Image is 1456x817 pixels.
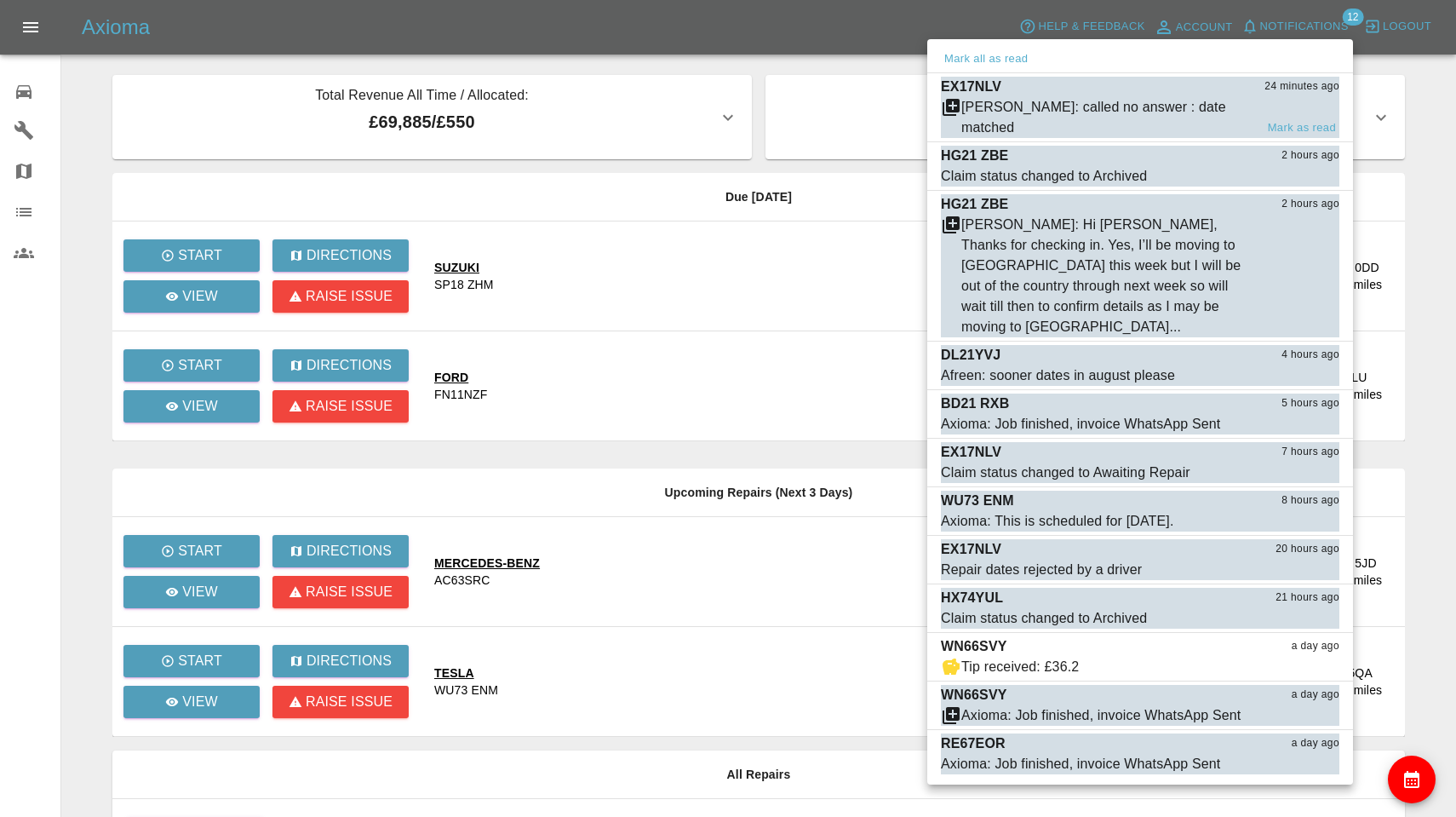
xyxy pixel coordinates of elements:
[1281,196,1339,213] span: 2 hours ago
[941,49,1031,69] button: Mark all as read
[1264,78,1339,95] span: 24 minutes ago
[1292,735,1339,752] span: a day ago
[1264,118,1339,138] button: Mark as read
[941,394,1009,414] p: BD21 RXB
[1281,492,1339,509] span: 8 hours ago
[941,194,1008,215] p: HG21 ZBE
[941,754,1220,774] div: Axioma: Job finished, invoice WhatsApp Sent
[941,511,1174,532] div: Axioma: This is scheduled for [DATE].
[941,442,1001,463] p: EX17NLV
[941,166,1147,187] div: Claim status changed to Archived
[941,588,1003,608] p: HX74YUL
[941,734,1006,754] p: RE67EOR
[1275,590,1339,607] span: 21 hours ago
[1281,347,1339,364] span: 4 hours ago
[941,560,1142,580] div: Repair dates rejected by a driver
[941,539,1001,560] p: EX17NLV
[941,345,1000,365] p: DL21YVJ
[941,365,1175,386] div: Afreen: sooner dates in august please
[941,77,1001,97] p: EX17NLV
[941,414,1220,434] div: Axioma: Job finished, invoice WhatsApp Sent
[961,97,1254,138] div: [PERSON_NAME]: called no answer : date matched
[961,215,1254,337] div: [PERSON_NAME]: Hi [PERSON_NAME], Thanks for checking in. Yes, I’ll be moving to [GEOGRAPHIC_DATA]...
[941,146,1008,166] p: HG21 ZBE
[941,608,1147,629] div: Claim status changed to Archived
[1292,687,1339,704] span: a day ago
[1281,147,1339,164] span: 2 hours ago
[941,491,1014,511] p: WU73 ENM
[941,685,1007,705] p: WN66SVY
[1275,541,1339,558] span: 20 hours ago
[941,463,1190,483] div: Claim status changed to Awaiting Repair
[961,657,1079,677] div: Tip received: £36.2
[961,705,1241,726] div: Axioma: Job finished, invoice WhatsApp Sent
[941,636,1007,657] p: WN66SVY
[1281,395,1339,412] span: 5 hours ago
[1281,444,1339,461] span: 7 hours ago
[1292,638,1339,655] span: a day ago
